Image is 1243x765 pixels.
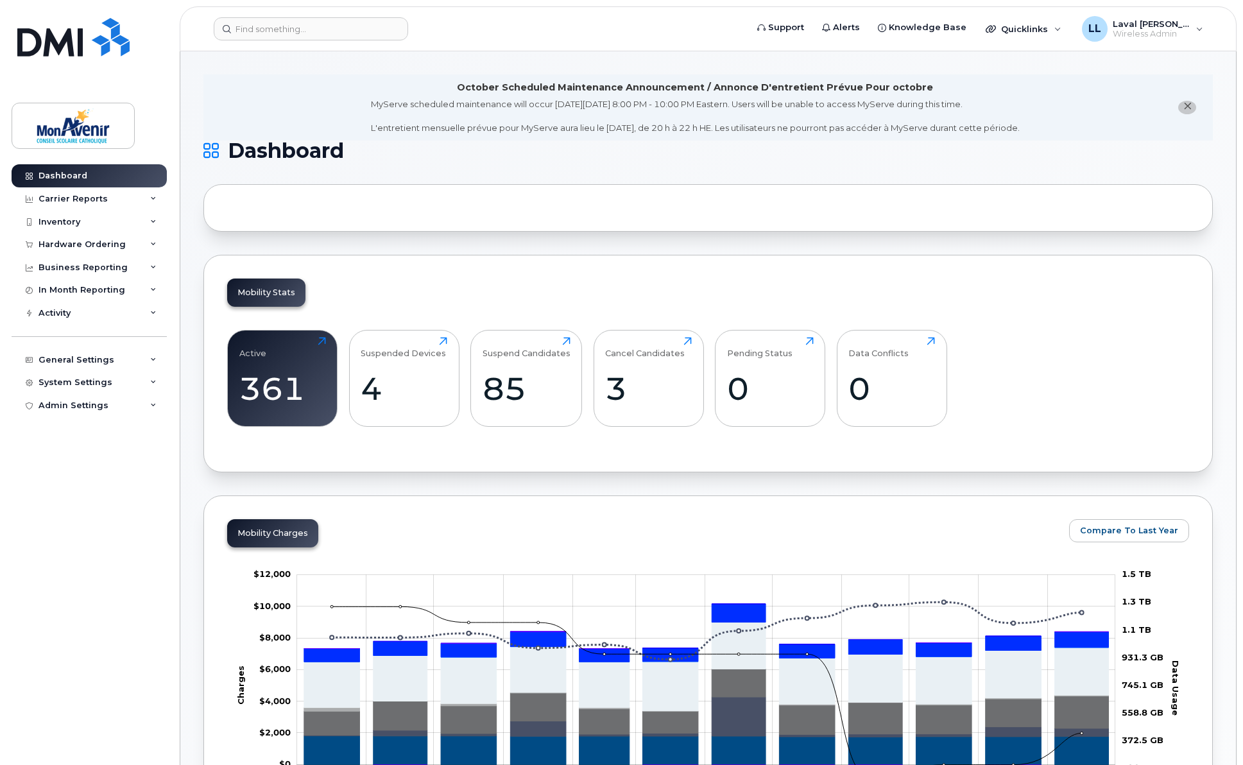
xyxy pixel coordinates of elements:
[253,569,291,579] g: $0
[605,370,692,408] div: 3
[236,665,246,704] tspan: Charges
[361,370,447,408] div: 4
[457,81,933,94] div: October Scheduled Maintenance Announcement / Annonce D'entretient Prévue Pour octobre
[605,337,685,358] div: Cancel Candidates
[727,337,793,358] div: Pending Status
[259,632,291,642] tspan: $8,000
[259,695,291,705] g: $0
[727,337,814,419] a: Pending Status0
[371,98,1020,134] div: MyServe scheduled maintenance will occur [DATE][DATE] 8:00 PM - 10:00 PM Eastern. Users will be u...
[727,370,814,408] div: 0
[1122,569,1151,579] tspan: 1.5 TB
[361,337,446,358] div: Suspended Devices
[1122,652,1163,662] tspan: 931.3 GB
[1178,101,1196,114] button: close notification
[1080,524,1178,537] span: Compare To Last Year
[848,337,909,358] div: Data Conflicts
[483,337,570,358] div: Suspend Candidates
[848,370,935,408] div: 0
[253,569,291,579] tspan: $12,000
[259,727,291,737] g: $0
[1122,735,1163,745] tspan: 372.5 GB
[239,370,326,408] div: 361
[259,664,291,674] tspan: $6,000
[1122,596,1151,606] tspan: 1.3 TB
[304,736,1109,765] g: Rate Plan
[304,622,1109,710] g: Features
[1122,707,1163,718] tspan: 558.8 GB
[259,632,291,642] g: $0
[1170,660,1181,715] tspan: Data Usage
[259,664,291,674] g: $0
[228,141,344,160] span: Dashboard
[304,604,1109,662] g: HST
[304,669,1109,735] g: Data
[483,370,570,408] div: 85
[304,669,1109,711] g: Hardware
[253,601,291,611] tspan: $10,000
[605,337,692,419] a: Cancel Candidates3
[259,727,291,737] tspan: $2,000
[253,601,291,611] g: $0
[239,337,326,419] a: Active361
[848,337,935,419] a: Data Conflicts0
[1069,519,1189,542] button: Compare To Last Year
[1122,680,1163,690] tspan: 745.1 GB
[483,337,570,419] a: Suspend Candidates85
[259,695,291,705] tspan: $4,000
[1122,624,1151,634] tspan: 1.1 TB
[361,337,447,419] a: Suspended Devices4
[239,337,266,358] div: Active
